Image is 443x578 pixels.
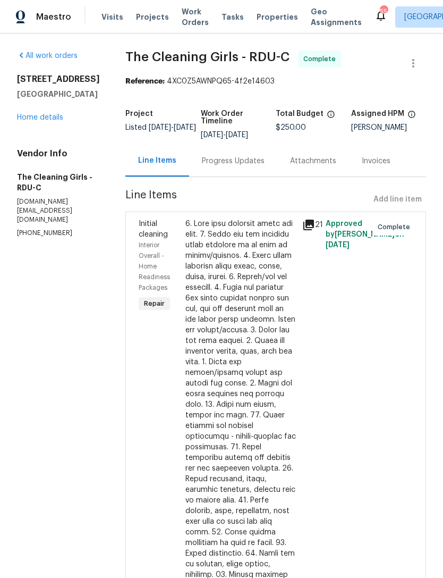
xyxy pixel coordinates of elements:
div: 4XC0Z5AWNPQ65-4f2e14603 [125,76,426,87]
div: 55 [380,6,387,17]
p: [DOMAIN_NAME][EMAIL_ADDRESS][DOMAIN_NAME] [17,197,100,224]
p: [PHONE_NUMBER] [17,229,100,238]
b: Reference: [125,78,165,85]
span: Initial cleaning [139,220,168,238]
span: [DATE] [201,131,223,139]
span: Projects [136,12,169,22]
span: [DATE] [149,124,171,131]
span: $250.00 [276,124,306,131]
h5: Total Budget [276,110,323,118]
span: Complete [303,54,340,64]
span: Work Orders [182,6,209,28]
h5: Work Order Timeline [201,110,276,125]
span: The total cost of line items that have been proposed by Opendoor. This sum includes line items th... [327,110,335,124]
span: - [149,124,196,131]
h2: [STREET_ADDRESS] [17,74,100,85]
span: Visits [101,12,123,22]
div: [PERSON_NAME] [351,124,427,131]
div: Invoices [362,156,390,166]
span: Tasks [221,13,244,21]
span: Approved by [PERSON_NAME] on [326,220,404,249]
span: [DATE] [174,124,196,131]
span: Repair [140,298,169,309]
div: 21 [302,219,319,231]
span: Maestro [36,12,71,22]
span: Line Items [125,190,369,210]
h5: The Cleaning Girls - RDU-C [17,172,100,193]
span: [DATE] [326,241,350,249]
div: Line Items [138,155,176,166]
h5: [GEOGRAPHIC_DATA] [17,89,100,99]
span: Properties [257,12,298,22]
span: The Cleaning Girls - RDU-C [125,51,289,63]
span: The hpm assigned to this work order. [407,110,416,124]
span: Interior Overall - Home Readiness Packages [139,242,170,291]
h5: Project [125,110,153,118]
a: All work orders [17,52,78,60]
div: Attachments [290,156,336,166]
a: Home details [17,114,63,121]
h4: Vendor Info [17,148,100,159]
span: - [201,131,248,139]
span: Complete [378,222,414,232]
span: Listed [125,124,196,131]
span: Geo Assignments [311,6,362,28]
span: [DATE] [226,131,248,139]
div: Progress Updates [202,156,265,166]
h5: Assigned HPM [351,110,404,118]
